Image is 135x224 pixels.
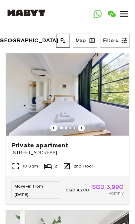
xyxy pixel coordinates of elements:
button: Map [73,34,97,48]
span: SGD 3,990 [92,184,124,190]
button: tune [56,34,70,48]
span: SGD 4,200 [66,187,89,193]
span: [STREET_ADDRESS] [11,149,124,156]
img: Marketing picture of unit SG-01-054-006-01 [6,53,129,136]
button: [GEOGRAPHIC_DATA] [6,36,56,45]
span: Monthly [108,190,124,196]
button: Filters [100,34,129,48]
button: Previous image [50,124,57,131]
span: 10 Sqm [22,163,38,169]
button: Previous image [78,124,85,131]
span: 2nd Floor [74,163,93,169]
span: Private apartment [11,141,69,149]
img: Habyt [6,9,47,16]
span: 2 [55,163,57,169]
span: Move-in from [DATE] [15,183,43,197]
a: Marketing picture of unit SG-01-054-006-01Previous imagePrevious imagePrivate apartment[STREET_AD... [6,53,129,205]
